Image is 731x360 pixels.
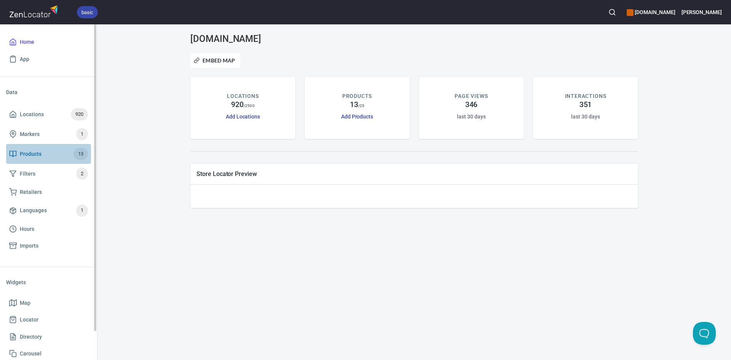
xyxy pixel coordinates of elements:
[682,8,722,16] h6: [PERSON_NAME]
[227,92,259,100] p: LOCATIONS
[627,9,634,16] button: color-CE600E
[457,112,485,121] h6: last 30 days
[627,8,675,16] h6: [DOMAIN_NAME]
[73,150,88,158] span: 13
[20,224,34,234] span: Hours
[6,273,91,291] li: Widgets
[190,53,240,68] button: Embed Map
[693,322,716,345] iframe: Help Scout Beacon - Open
[6,124,91,144] a: Markers1
[604,4,621,21] button: Search
[20,37,34,47] span: Home
[244,103,255,109] p: / 2500
[350,100,358,109] h4: 13
[71,110,88,119] span: 920
[6,184,91,201] a: Retailers
[571,112,600,121] h6: last 30 days
[20,206,47,215] span: Languages
[6,164,91,184] a: Filters2
[196,170,632,178] span: Store Locator Preview
[6,328,91,346] a: Directory
[6,294,91,312] a: Map
[565,92,607,100] p: INTERACTIONS
[20,298,30,308] span: Map
[342,92,372,100] p: PRODUCTS
[6,34,91,51] a: Home
[76,170,88,178] span: 2
[20,169,35,179] span: Filters
[77,6,98,18] div: basic
[6,311,91,328] a: Locator
[341,114,373,120] a: Add Products
[231,100,244,109] h4: 920
[20,315,38,325] span: Locator
[20,110,44,119] span: Locations
[6,104,91,124] a: Locations920
[20,187,42,197] span: Retailers
[195,56,235,65] span: Embed Map
[20,349,41,358] span: Carousel
[76,130,88,139] span: 1
[6,51,91,68] a: App
[20,241,38,251] span: Imports
[6,144,91,164] a: Products13
[579,100,592,109] h4: 351
[455,92,488,100] p: PAGE VIEWS
[190,34,334,44] h3: [DOMAIN_NAME]
[6,201,91,221] a: Languages1
[20,149,41,159] span: Products
[465,100,478,109] h4: 346
[76,206,88,215] span: 1
[20,130,40,139] span: Markers
[6,83,91,101] li: Data
[226,114,260,120] a: Add Locations
[358,103,364,109] p: / 25
[682,4,722,21] button: [PERSON_NAME]
[20,54,29,64] span: App
[20,332,42,342] span: Directory
[77,8,98,16] span: basic
[627,4,675,21] div: Manage your apps
[6,237,91,254] a: Imports
[6,221,91,238] a: Hours
[9,3,60,19] img: zenlocator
